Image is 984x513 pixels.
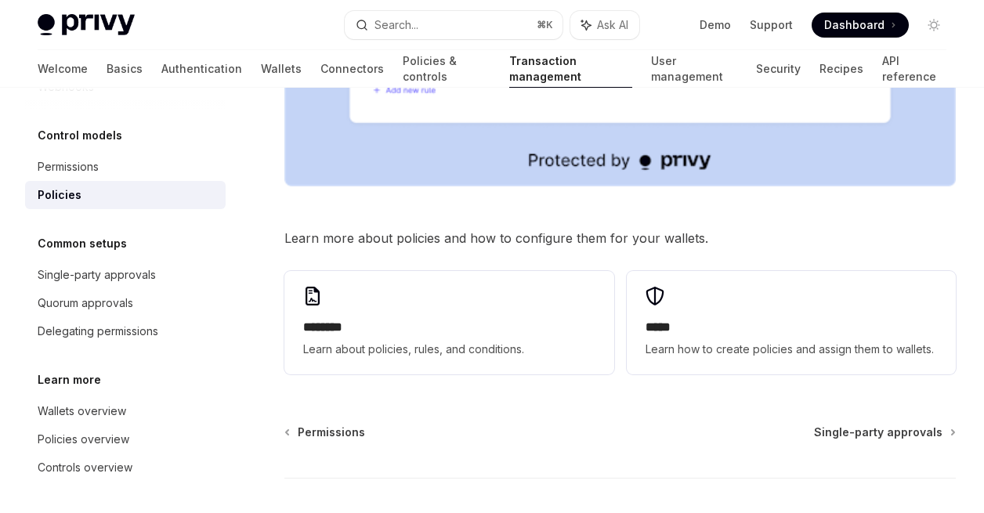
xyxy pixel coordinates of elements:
[320,50,384,88] a: Connectors
[261,50,302,88] a: Wallets
[38,322,158,341] div: Delegating permissions
[25,425,226,453] a: Policies overview
[814,424,942,440] span: Single-party approvals
[25,453,226,482] a: Controls overview
[750,17,793,33] a: Support
[25,153,226,181] a: Permissions
[646,340,937,359] span: Learn how to create policies and assign them to wallets.
[627,271,956,374] a: *****Learn how to create policies and assign them to wallets.
[298,424,365,440] span: Permissions
[570,11,639,39] button: Ask AI
[284,227,956,249] span: Learn more about policies and how to configure them for your wallets.
[107,50,143,88] a: Basics
[38,186,81,204] div: Policies
[38,157,99,176] div: Permissions
[38,370,101,389] h5: Learn more
[38,294,133,312] div: Quorum approvals
[38,234,127,253] h5: Common setups
[819,50,863,88] a: Recipes
[25,261,226,289] a: Single-party approvals
[756,50,801,88] a: Security
[537,19,553,31] span: ⌘ K
[38,430,129,449] div: Policies overview
[25,289,226,317] a: Quorum approvals
[374,16,418,34] div: Search...
[38,458,132,477] div: Controls overview
[509,50,632,88] a: Transaction management
[921,13,946,38] button: Toggle dark mode
[303,340,595,359] span: Learn about policies, rules, and conditions.
[403,50,490,88] a: Policies & controls
[286,424,365,440] a: Permissions
[25,181,226,209] a: Policies
[651,50,737,88] a: User management
[38,50,88,88] a: Welcome
[597,17,628,33] span: Ask AI
[814,424,954,440] a: Single-party approvals
[38,402,126,421] div: Wallets overview
[38,14,135,36] img: light logo
[345,11,563,39] button: Search...⌘K
[812,13,909,38] a: Dashboard
[700,17,731,33] a: Demo
[284,271,613,374] a: **** ***Learn about policies, rules, and conditions.
[38,266,156,284] div: Single-party approvals
[824,17,885,33] span: Dashboard
[882,50,946,88] a: API reference
[25,317,226,345] a: Delegating permissions
[161,50,242,88] a: Authentication
[25,397,226,425] a: Wallets overview
[38,126,122,145] h5: Control models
